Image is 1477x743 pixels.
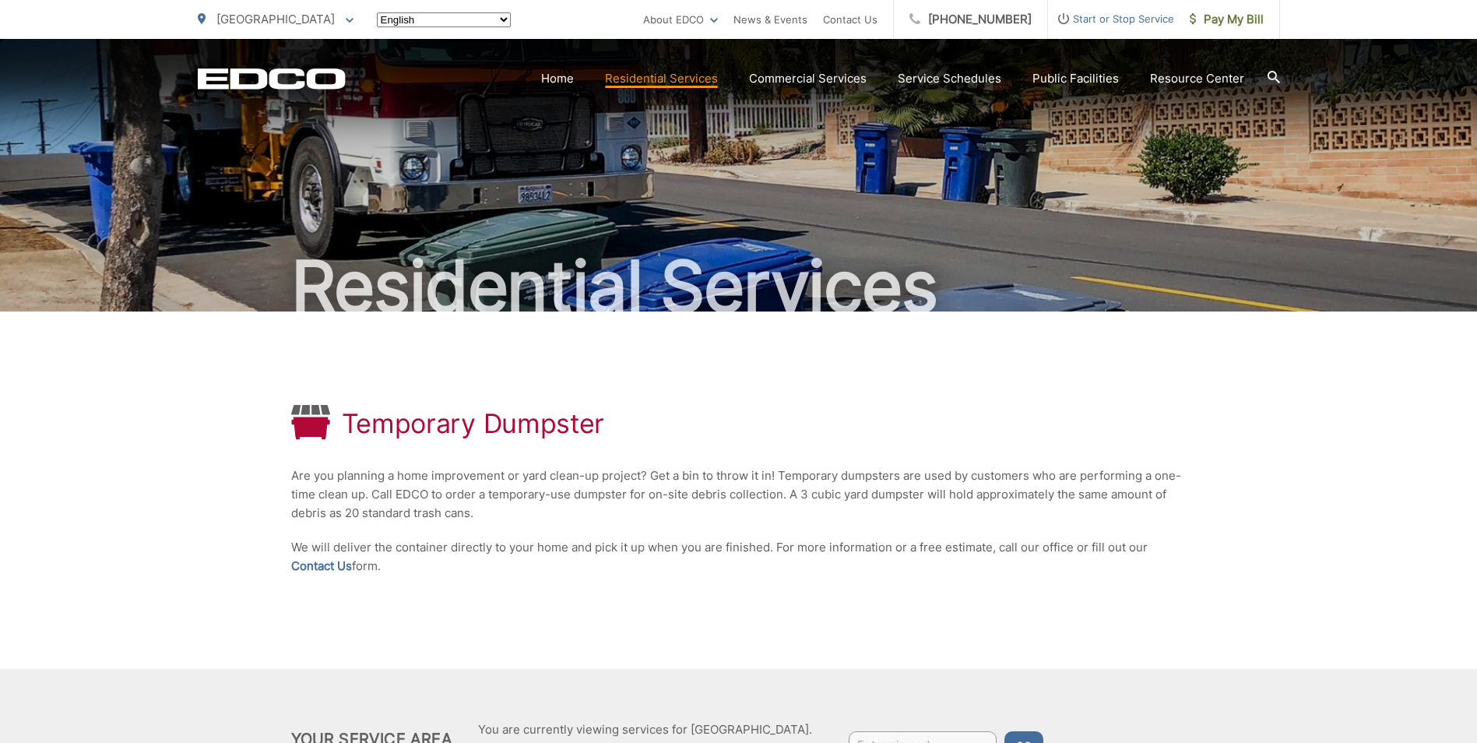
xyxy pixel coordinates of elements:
a: Public Facilities [1032,69,1119,88]
h1: Temporary Dumpster [342,408,605,439]
a: EDCD logo. Return to the homepage. [198,68,346,90]
a: Residential Services [605,69,718,88]
span: Pay My Bill [1190,10,1264,29]
p: Are you planning a home improvement or yard clean-up project? Get a bin to throw it in! Temporary... [291,467,1187,523]
a: About EDCO [643,10,718,29]
p: We will deliver the container directly to your home and pick it up when you are finished. For mor... [291,538,1187,576]
h2: Residential Services [198,248,1280,326]
a: Home [541,69,574,88]
a: Commercial Services [749,69,867,88]
a: Contact Us [823,10,877,29]
a: Contact Us [291,557,352,576]
a: Resource Center [1150,69,1244,88]
a: News & Events [733,10,807,29]
span: [GEOGRAPHIC_DATA] [216,12,335,26]
select: Select a language [377,12,511,27]
a: Service Schedules [898,69,1001,88]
